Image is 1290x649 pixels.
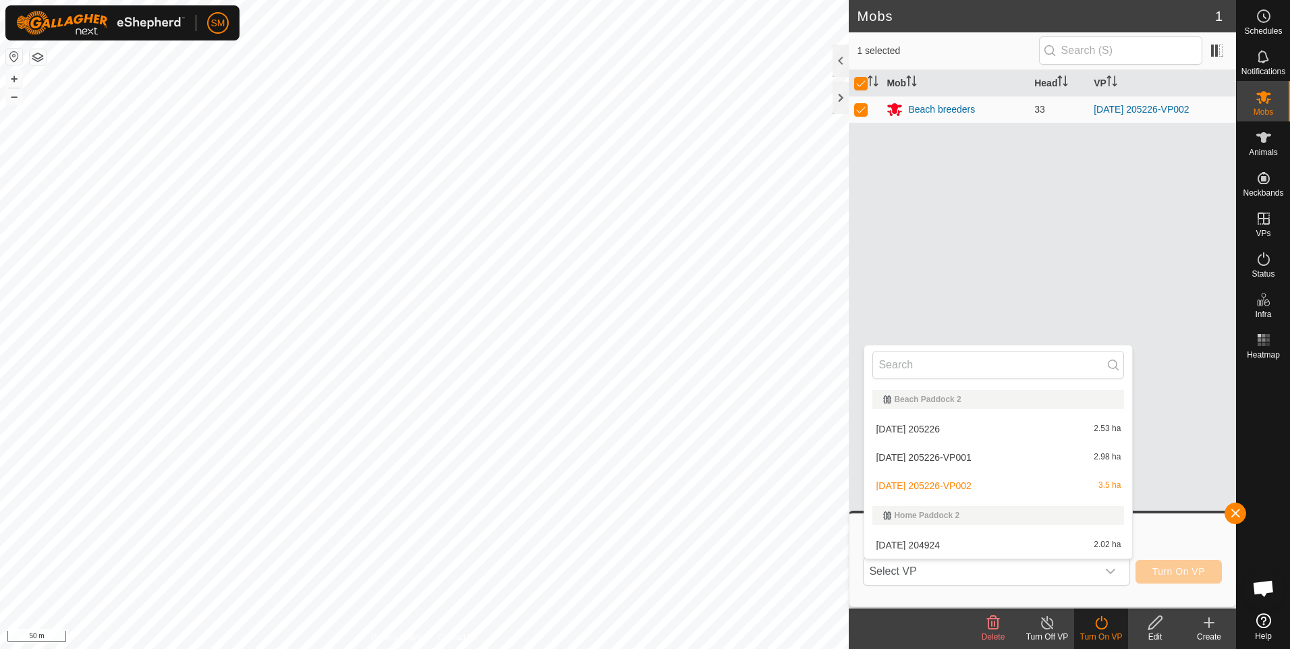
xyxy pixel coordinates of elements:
[864,416,1132,443] li: 2025-09-22 205226
[1128,631,1182,643] div: Edit
[1244,27,1282,35] span: Schedules
[1215,6,1223,26] span: 1
[6,71,22,87] button: +
[1034,104,1045,115] span: 33
[1094,424,1121,434] span: 2.53 ha
[1097,558,1124,585] div: dropdown trigger
[881,70,1029,96] th: Mob
[1088,70,1236,96] th: VP
[1247,351,1280,359] span: Heatmap
[857,8,1214,24] h2: Mobs
[1249,148,1278,157] span: Animals
[864,532,1132,559] li: 2025-09-22 204924
[1255,632,1272,640] span: Help
[1243,189,1283,197] span: Neckbands
[6,49,22,65] button: Reset Map
[868,78,878,88] p-sorticon: Activate to sort
[211,16,225,30] span: SM
[876,481,971,490] span: [DATE] 205226-VP002
[1135,560,1222,584] button: Turn On VP
[1020,631,1074,643] div: Turn Off VP
[1094,453,1121,462] span: 2.98 ha
[864,558,1096,585] span: Select VP
[1152,566,1205,577] span: Turn On VP
[883,395,1113,403] div: Beach Paddock 2
[1255,310,1271,318] span: Infra
[1098,481,1121,490] span: 3.5 ha
[982,632,1005,642] span: Delete
[1074,631,1128,643] div: Turn On VP
[906,78,917,88] p-sorticon: Activate to sort
[1106,78,1117,88] p-sorticon: Activate to sort
[864,472,1132,499] li: 2025-09-22 205226-VP002
[371,631,422,644] a: Privacy Policy
[1252,270,1274,278] span: Status
[1182,631,1236,643] div: Create
[1254,108,1273,116] span: Mobs
[876,424,940,434] span: [DATE] 205226
[1039,36,1202,65] input: Search (S)
[883,511,1113,519] div: Home Paddock 2
[6,88,22,105] button: –
[1237,608,1290,646] a: Help
[438,631,478,644] a: Contact Us
[30,49,46,65] button: Map Layers
[876,540,940,550] span: [DATE] 204924
[16,11,185,35] img: Gallagher Logo
[864,444,1132,471] li: 2025-09-22 205226-VP001
[1094,540,1121,550] span: 2.02 ha
[857,44,1038,58] span: 1 selected
[1241,67,1285,76] span: Notifications
[872,351,1124,379] input: Search
[876,453,971,462] span: [DATE] 205226-VP001
[864,385,1132,559] ul: Option List
[1057,78,1068,88] p-sorticon: Activate to sort
[1029,70,1088,96] th: Head
[1094,104,1189,115] a: [DATE] 205226-VP002
[908,103,975,117] div: Beach breeders
[1256,229,1270,237] span: VPs
[1243,568,1284,609] div: Open chat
